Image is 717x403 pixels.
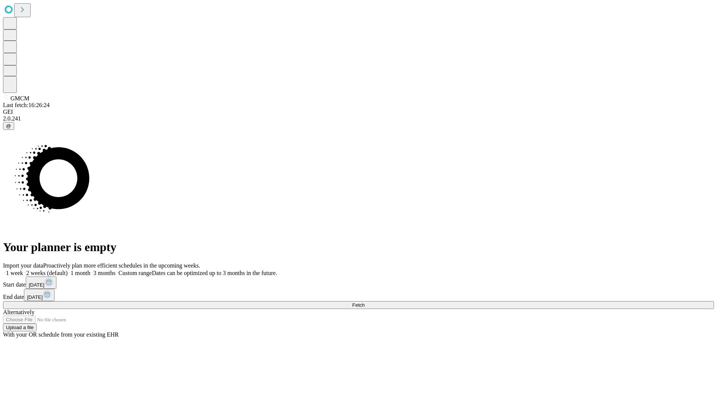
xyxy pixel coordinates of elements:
[71,270,90,276] span: 1 month
[26,270,68,276] span: 2 weeks (default)
[6,270,23,276] span: 1 week
[3,115,714,122] div: 2.0.241
[3,301,714,309] button: Fetch
[3,277,714,289] div: Start date
[3,331,119,338] span: With your OR schedule from your existing EHR
[3,262,43,269] span: Import your data
[29,282,44,288] span: [DATE]
[3,240,714,254] h1: Your planner is empty
[3,324,37,331] button: Upload a file
[3,109,714,115] div: GEI
[6,123,11,129] span: @
[24,289,55,301] button: [DATE]
[3,102,50,108] span: Last fetch: 16:26:24
[10,95,30,101] span: GMCM
[26,277,56,289] button: [DATE]
[27,294,43,300] span: [DATE]
[152,270,277,276] span: Dates can be optimized up to 3 months in the future.
[352,302,364,308] span: Fetch
[93,270,115,276] span: 3 months
[118,270,152,276] span: Custom range
[3,289,714,301] div: End date
[3,122,14,130] button: @
[3,309,34,315] span: Alternatively
[43,262,200,269] span: Proactively plan more efficient schedules in the upcoming weeks.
